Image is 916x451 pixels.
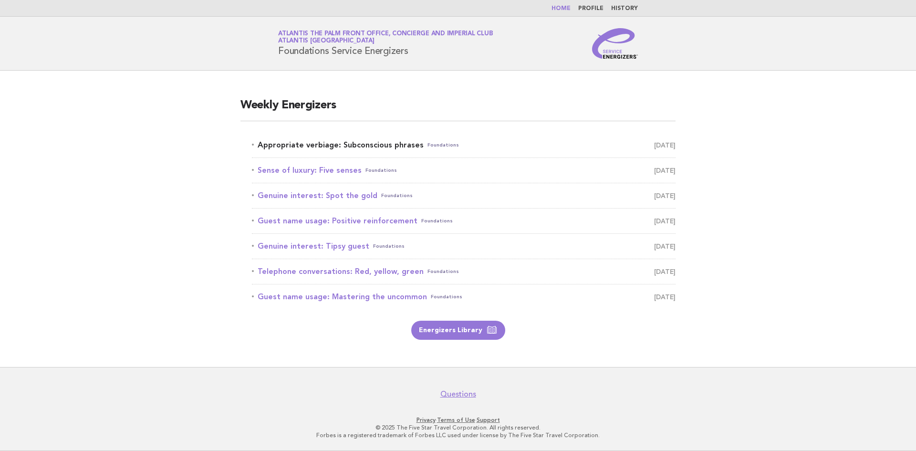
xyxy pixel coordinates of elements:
[252,214,676,228] a: Guest name usage: Positive reinforcementFoundations [DATE]
[252,240,676,253] a: Genuine interest: Tipsy guestFoundations [DATE]
[427,265,459,278] span: Foundations
[166,416,750,424] p: · ·
[278,31,493,44] a: Atlantis The Palm Front Office, Concierge and Imperial ClubAtlantis [GEOGRAPHIC_DATA]
[431,290,462,304] span: Foundations
[252,164,676,177] a: Sense of luxury: Five sensesFoundations [DATE]
[427,138,459,152] span: Foundations
[421,214,453,228] span: Foundations
[592,28,638,59] img: Service Energizers
[416,417,436,423] a: Privacy
[411,321,505,340] a: Energizers Library
[252,189,676,202] a: Genuine interest: Spot the goldFoundations [DATE]
[654,138,676,152] span: [DATE]
[278,31,493,56] h1: Foundations Service Energizers
[611,6,638,11] a: History
[654,164,676,177] span: [DATE]
[166,424,750,431] p: © 2025 The Five Star Travel Corporation. All rights reserved.
[365,164,397,177] span: Foundations
[654,265,676,278] span: [DATE]
[373,240,405,253] span: Foundations
[654,214,676,228] span: [DATE]
[252,265,676,278] a: Telephone conversations: Red, yellow, greenFoundations [DATE]
[440,389,476,399] a: Questions
[654,189,676,202] span: [DATE]
[166,431,750,439] p: Forbes is a registered trademark of Forbes LLC used under license by The Five Star Travel Corpora...
[240,98,676,121] h2: Weekly Energizers
[381,189,413,202] span: Foundations
[654,290,676,304] span: [DATE]
[477,417,500,423] a: Support
[578,6,604,11] a: Profile
[654,240,676,253] span: [DATE]
[552,6,571,11] a: Home
[252,138,676,152] a: Appropriate verbiage: Subconscious phrasesFoundations [DATE]
[437,417,475,423] a: Terms of Use
[252,290,676,304] a: Guest name usage: Mastering the uncommonFoundations [DATE]
[278,38,375,44] span: Atlantis [GEOGRAPHIC_DATA]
